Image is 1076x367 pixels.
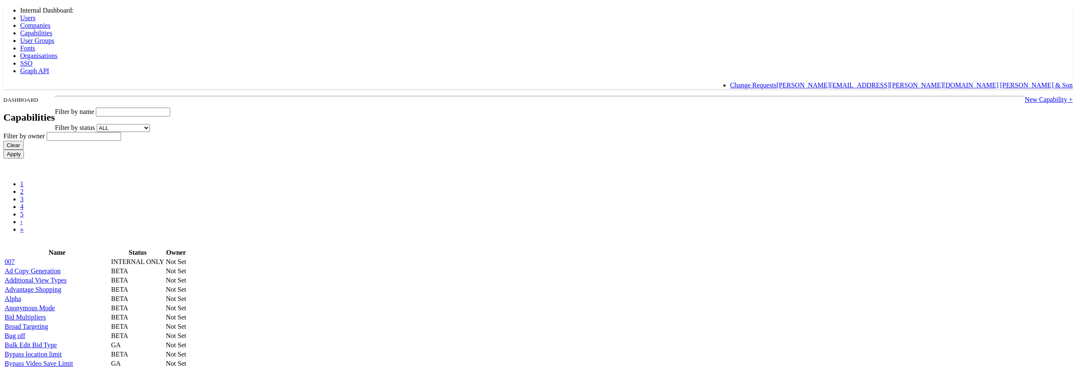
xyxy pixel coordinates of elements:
[111,360,121,367] span: GA
[111,286,128,293] span: BETA
[111,314,128,321] span: BETA
[3,132,45,140] span: Filter by owner
[20,60,32,67] a: SSO
[55,124,95,131] span: Filter by status
[166,304,187,312] td: Not Set
[111,341,121,349] span: GA
[166,248,187,257] th: Owner
[166,322,187,331] td: Not Set
[166,258,187,266] td: Not Set
[111,332,128,339] span: BETA
[20,211,24,218] a: 5
[20,203,24,210] a: 4
[20,218,22,225] a: ›
[20,29,52,37] a: Capabilities
[5,267,61,275] a: Ad Copy Generation
[730,82,777,89] a: Change Requests
[1000,82,1073,89] a: [PERSON_NAME] & Son
[111,351,128,358] span: BETA
[5,304,55,312] a: Anonymous Mode
[1025,96,1073,103] a: New Capability +
[4,248,110,257] th: Name
[166,341,187,349] td: Not Set
[5,258,15,265] a: 007
[5,314,46,321] a: Bid Multipliers
[3,150,24,158] input: Apply
[111,277,128,284] span: BETA
[111,304,128,312] span: BETA
[166,350,187,359] td: Not Set
[20,22,50,29] a: Companies
[5,295,21,302] a: Alpha
[777,82,999,89] a: [PERSON_NAME][EMAIL_ADDRESS][PERSON_NAME][DOMAIN_NAME]
[20,195,24,203] a: 3
[20,14,35,21] a: Users
[20,37,54,44] a: User Groups
[111,258,164,265] span: INTERNAL ONLY
[5,277,67,284] a: Additional View Types
[3,112,55,123] h2: Capabilities
[20,226,24,233] a: »
[20,45,35,52] a: Fonts
[166,295,187,303] td: Not Set
[111,295,128,302] span: BETA
[5,332,25,339] a: Bug off
[20,188,24,195] a: 2
[5,341,57,349] a: Bulk Edit Bid Type
[5,351,62,358] a: Bypass location limit
[166,276,187,285] td: Not Set
[20,180,24,187] a: 1
[166,267,187,275] td: Not Set
[20,52,58,59] a: Organisations
[3,141,24,150] input: Clear
[20,67,49,74] a: Graph API
[3,97,38,103] small: DASHBOARD
[111,248,164,257] th: Status
[5,286,61,293] a: Advantage Shopping
[5,323,48,330] a: Broad Targeting
[5,360,73,367] a: Bypass Video Save Limit
[55,108,94,115] span: Filter by name
[166,313,187,322] td: Not Set
[111,267,128,275] span: BETA
[166,285,187,294] td: Not Set
[111,323,128,330] span: BETA
[166,332,187,340] td: Not Set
